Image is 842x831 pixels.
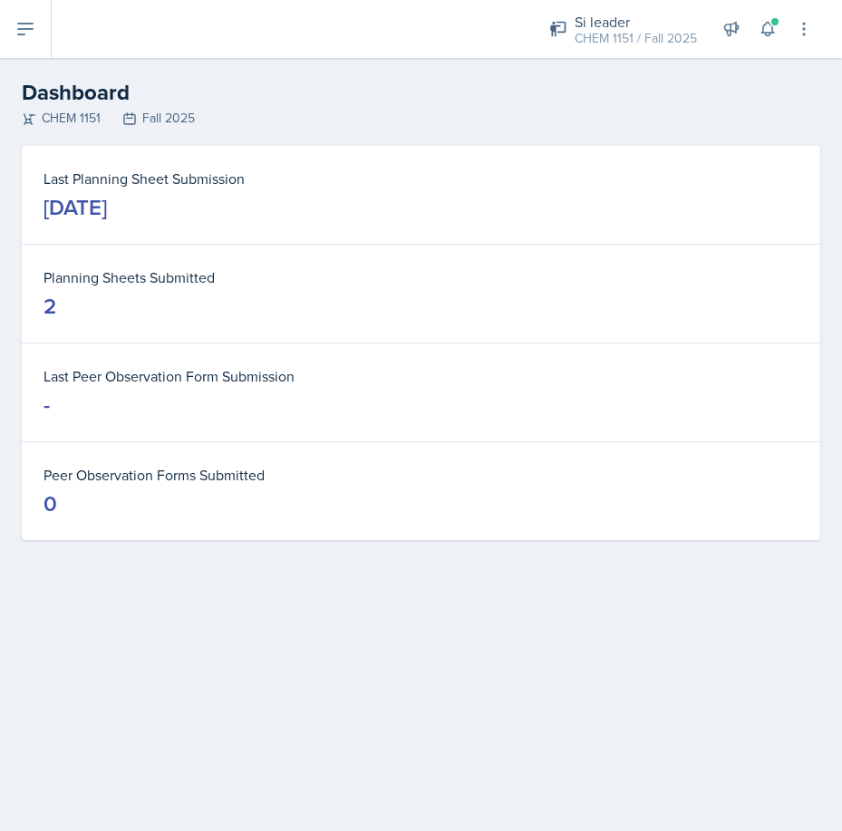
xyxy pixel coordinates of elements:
[22,76,820,109] h2: Dashboard
[575,11,697,33] div: Si leader
[22,109,820,128] div: CHEM 1151 Fall 2025
[44,489,57,518] div: 0
[44,168,798,189] dt: Last Planning Sheet Submission
[44,391,50,420] div: -
[575,29,697,48] div: CHEM 1151 / Fall 2025
[44,193,107,222] div: [DATE]
[44,292,56,321] div: 2
[44,365,798,387] dt: Last Peer Observation Form Submission
[44,266,798,288] dt: Planning Sheets Submitted
[44,464,798,486] dt: Peer Observation Forms Submitted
